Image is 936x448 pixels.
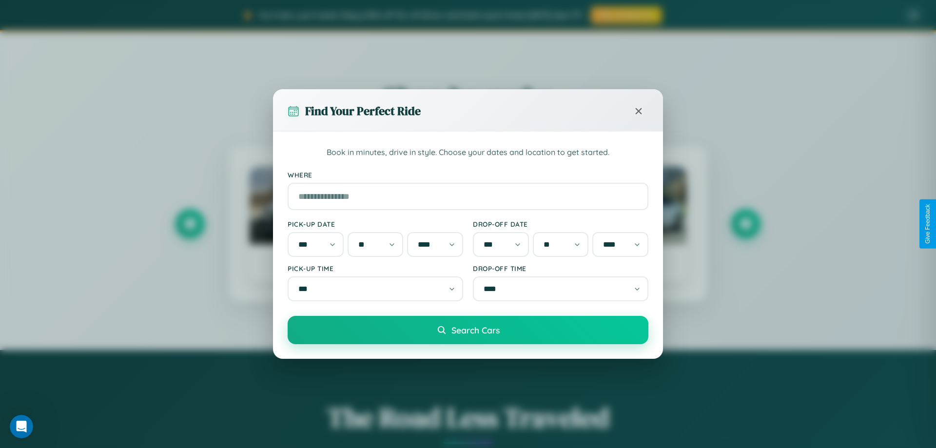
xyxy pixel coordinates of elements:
button: Search Cars [288,316,648,344]
label: Pick-up Time [288,264,463,273]
span: Search Cars [451,325,500,335]
h3: Find Your Perfect Ride [305,103,421,119]
label: Where [288,171,648,179]
label: Pick-up Date [288,220,463,228]
label: Drop-off Time [473,264,648,273]
label: Drop-off Date [473,220,648,228]
p: Book in minutes, drive in style. Choose your dates and location to get started. [288,146,648,159]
